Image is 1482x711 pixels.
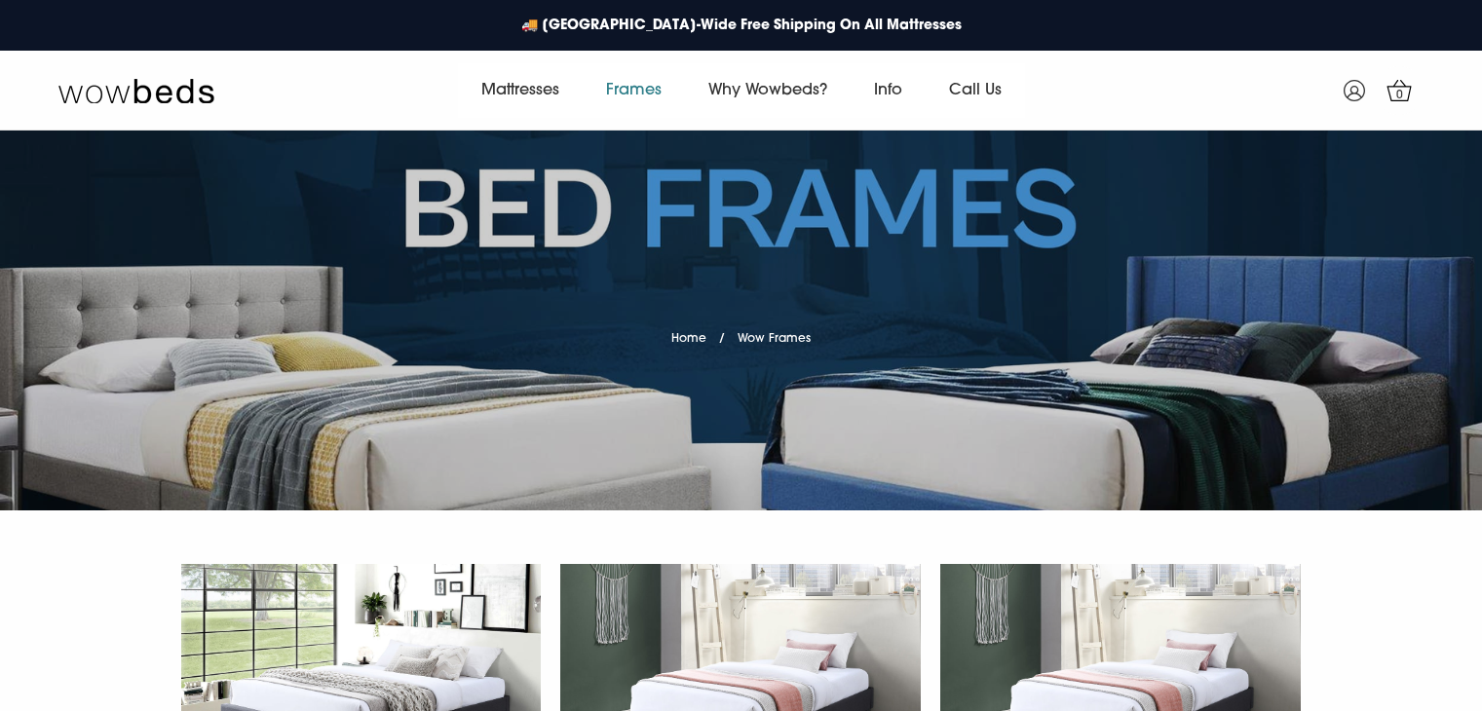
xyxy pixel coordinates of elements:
[685,63,851,118] a: Why Wowbeds?
[926,63,1025,118] a: Call Us
[851,63,926,118] a: Info
[1390,86,1410,105] span: 0
[58,77,214,104] img: Wow Beds Logo
[738,333,811,345] span: Wow Frames
[671,307,811,356] nav: breadcrumbs
[458,63,583,118] a: Mattresses
[512,6,971,46] a: 🚚 [GEOGRAPHIC_DATA]-Wide Free Shipping On All Mattresses
[719,333,725,345] span: /
[583,63,685,118] a: Frames
[671,333,706,345] a: Home
[1375,66,1424,115] a: 0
